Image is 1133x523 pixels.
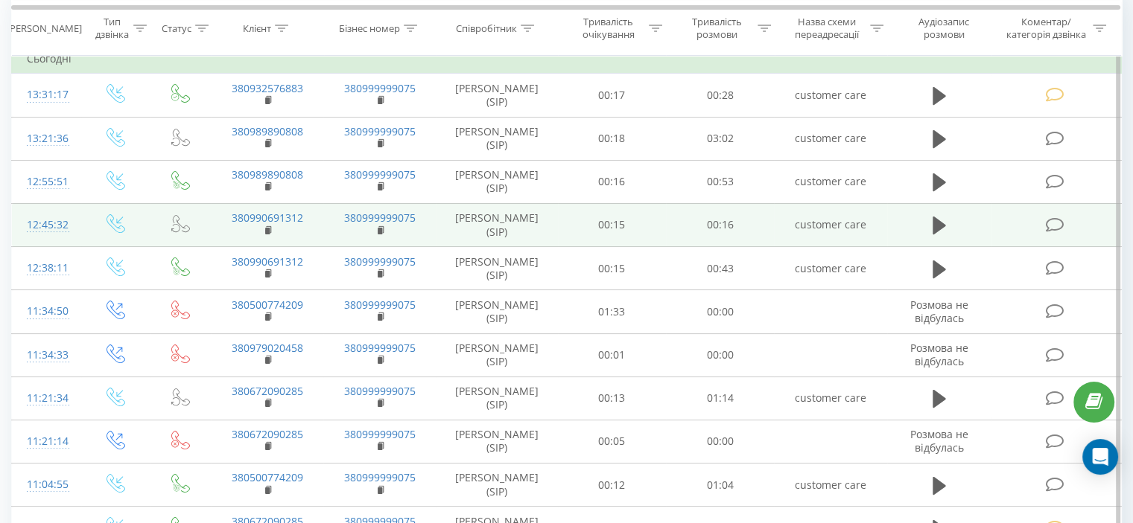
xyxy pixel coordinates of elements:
div: 11:34:33 [27,341,66,370]
td: customer care [774,203,886,246]
td: 00:53 [666,160,774,203]
a: 380989890808 [232,167,303,182]
td: [PERSON_NAME] (SIP) [437,333,558,376]
a: 380999999075 [344,254,416,269]
div: Аудіозапис розмови [901,16,988,41]
td: 00:15 [558,247,666,290]
div: 12:55:51 [27,167,66,196]
a: 380672090285 [232,427,303,441]
td: 00:00 [666,290,774,333]
td: customer care [774,74,886,117]
td: [PERSON_NAME] (SIP) [437,74,558,117]
div: 13:21:36 [27,124,66,153]
td: 01:14 [666,376,774,420]
a: 380979020458 [232,341,303,355]
td: 00:28 [666,74,774,117]
td: 00:17 [558,74,666,117]
a: 380999999075 [344,427,416,441]
td: [PERSON_NAME] (SIP) [437,290,558,333]
td: customer care [774,247,886,290]
td: [PERSON_NAME] (SIP) [437,247,558,290]
a: 380990691312 [232,211,303,225]
div: [PERSON_NAME] [7,22,82,34]
div: 13:31:17 [27,80,66,109]
td: 00:00 [666,420,774,463]
td: 01:04 [666,463,774,507]
td: [PERSON_NAME] (SIP) [437,160,558,203]
a: 380999999075 [344,81,416,95]
div: 11:21:34 [27,384,66,413]
a: 380999999075 [344,211,416,225]
td: [PERSON_NAME] (SIP) [437,203,558,246]
div: 11:21:14 [27,427,66,456]
a: 380672090285 [232,384,303,398]
a: 380999999075 [344,298,416,312]
td: Сьогодні [12,44,1122,74]
a: 380500774209 [232,470,303,484]
div: Клієнт [243,22,271,34]
div: Назва схеми переадресації [788,16,866,41]
div: Тип дзвінка [94,16,129,41]
div: Тривалість розмови [679,16,754,41]
td: 00:16 [558,160,666,203]
a: 380990691312 [232,254,303,269]
td: 00:00 [666,333,774,376]
td: 01:33 [558,290,666,333]
a: 380999999075 [344,470,416,484]
td: [PERSON_NAME] (SIP) [437,420,558,463]
td: 00:01 [558,333,666,376]
td: customer care [774,117,886,160]
div: 12:45:32 [27,211,66,240]
td: customer care [774,463,886,507]
div: Співробітник [456,22,517,34]
td: [PERSON_NAME] (SIP) [437,463,558,507]
div: 11:04:55 [27,470,66,499]
div: Open Intercom Messenger [1082,439,1118,475]
a: 380999999075 [344,384,416,398]
div: 11:34:50 [27,297,66,326]
td: customer care [774,160,886,203]
a: 380999999075 [344,167,416,182]
div: Бізнес номер [339,22,400,34]
td: 00:12 [558,463,666,507]
div: Статус [162,22,191,34]
a: 380932576883 [232,81,303,95]
a: 380500774209 [232,298,303,312]
td: 00:16 [666,203,774,246]
td: [PERSON_NAME] (SIP) [437,117,558,160]
td: 00:05 [558,420,666,463]
td: 00:43 [666,247,774,290]
a: 380999999075 [344,124,416,138]
a: 380999999075 [344,341,416,355]
span: Розмова не відбулась [910,341,968,368]
td: customer care [774,376,886,420]
div: Тривалість очікування [571,16,646,41]
span: Розмова не відбулась [910,427,968,455]
td: 00:13 [558,376,666,420]
td: 00:15 [558,203,666,246]
td: 03:02 [666,117,774,160]
a: 380989890808 [232,124,303,138]
div: 12:38:11 [27,254,66,283]
td: [PERSON_NAME] (SIP) [437,376,558,420]
span: Розмова не відбулась [910,298,968,325]
div: Коментар/категорія дзвінка [1002,16,1089,41]
td: 00:18 [558,117,666,160]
